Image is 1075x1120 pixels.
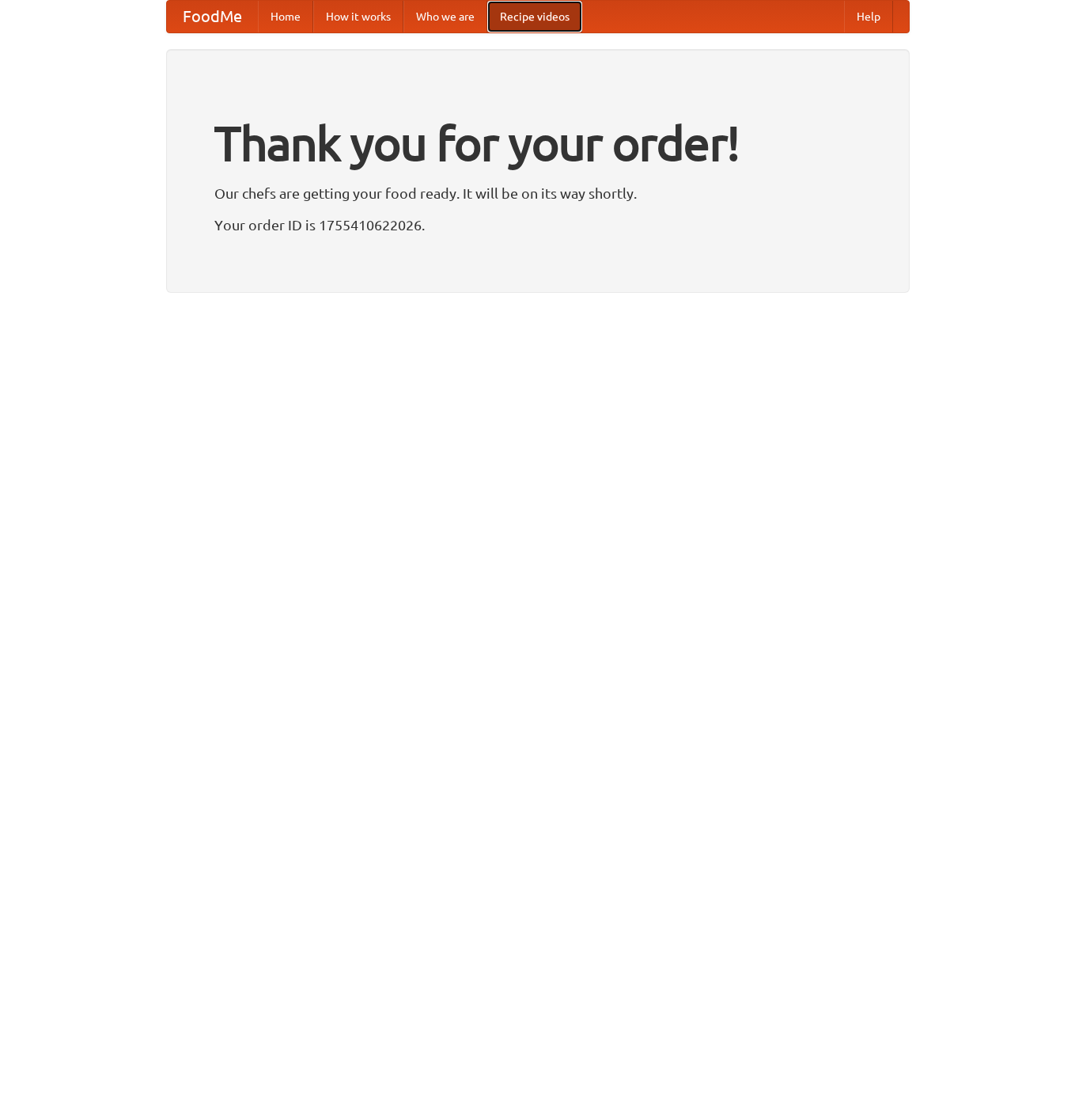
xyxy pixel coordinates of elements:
[214,105,861,181] h1: Thank you for your order!
[258,1,313,32] a: Home
[214,181,861,205] p: Our chefs are getting your food ready. It will be on its way shortly.
[313,1,403,32] a: How it works
[844,1,893,32] a: Help
[214,213,861,237] p: Your order ID is 1755410622026.
[403,1,487,32] a: Who we are
[487,1,582,32] a: Recipe videos
[167,1,258,32] a: FoodMe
